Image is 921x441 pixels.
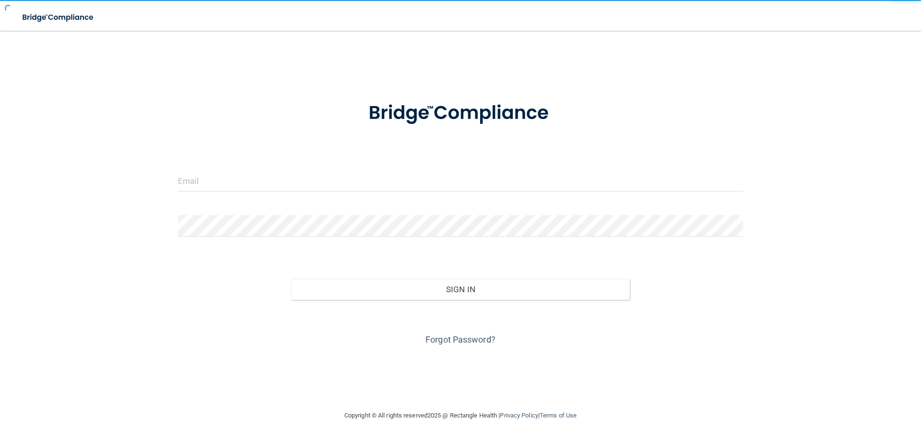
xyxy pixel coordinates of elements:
a: Privacy Policy [500,412,538,419]
img: bridge_compliance_login_screen.278c3ca4.svg [14,8,103,27]
input: Email [178,170,743,191]
img: bridge_compliance_login_screen.278c3ca4.svg [349,88,572,138]
a: Terms of Use [540,412,577,419]
a: Forgot Password? [425,334,496,345]
div: Copyright © All rights reserved 2025 @ Rectangle Health | | [285,400,636,431]
button: Sign In [291,279,630,300]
